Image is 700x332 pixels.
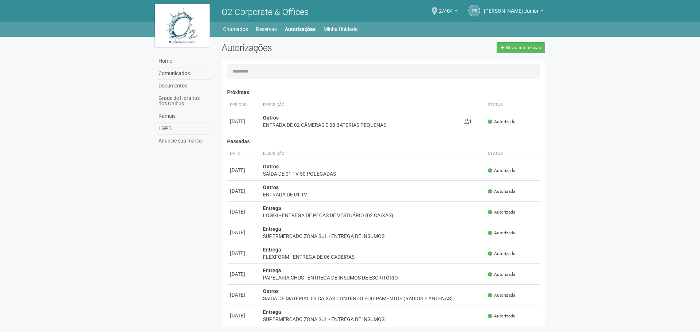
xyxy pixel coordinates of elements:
[468,5,480,16] a: RB
[263,121,459,129] div: ENTRADA DE 02 CÂMERAS E 08 BATERIAS PEQUENAS
[260,148,485,160] th: Descrição
[497,42,545,53] a: Nova autorização
[439,1,453,14] span: 2/404
[263,184,279,190] strong: Outros
[488,119,515,125] span: Autorizada
[484,1,539,14] span: Raul Barrozo da Motta Junior
[488,292,515,298] span: Autorizada
[230,167,257,174] div: [DATE]
[263,295,482,302] div: SAÍDA DE MATERIAL 03 CAIXAS CONTENDO EQUIPAMENTOS (RÁDIOS E ANTENAS)
[230,312,257,319] div: [DATE]
[222,42,378,53] h2: Autorizações
[157,135,211,147] a: Anuncie sua marca
[263,274,482,281] div: PAPELARIA CHUS - ENTREGA DE INSUMOS DE ESCRITÓRIO
[157,92,211,110] a: Grade de Horários dos Ônibus
[263,253,482,261] div: FLEXFORM - ENTREGA DE 06 CADEIRAS
[263,205,281,211] strong: Entrega
[157,67,211,80] a: Comunicados
[256,24,277,34] a: Reservas
[222,7,309,17] span: O2 Corporate & Offices
[230,229,257,236] div: [DATE]
[439,9,458,15] a: 2/404
[285,24,315,34] a: Autorizações
[464,118,472,124] span: 1
[488,209,515,215] span: Autorizada
[260,99,462,111] th: Descrição
[157,110,211,122] a: Ramais
[227,90,540,95] h4: Próximas
[488,168,515,174] span: Autorizada
[263,226,281,232] strong: Entrega
[230,208,257,215] div: [DATE]
[227,148,260,160] th: Data
[157,55,211,67] a: Home
[155,4,210,47] img: logo.jpg
[488,272,515,278] span: Autorizada
[157,80,211,92] a: Documentos
[484,9,543,15] a: [PERSON_NAME] Junior
[263,267,281,273] strong: Entrega
[263,316,482,323] div: SUPERMERCADO ZONA SUL - ENTREGA DE INSUMOS
[230,250,257,257] div: [DATE]
[263,309,281,315] strong: Entrega
[157,122,211,135] a: LGPD
[263,191,482,198] div: ENTRADA DE 01 TV
[485,148,540,160] th: Status
[263,288,279,294] strong: Outros
[230,270,257,278] div: [DATE]
[263,212,482,219] div: LOGGI - ENTREGA DE PEÇAS DE VESTUÁRIO (02 CAIXAS)
[324,24,357,34] a: Minha Unidade
[488,188,515,195] span: Autorizada
[263,115,279,121] strong: Outros
[227,99,260,111] th: Período
[223,24,248,34] a: Chamados
[263,170,482,177] div: SAÍDA DE 01 TV 50 POLEGADAS
[230,118,257,125] div: [DATE]
[263,247,281,253] strong: Entrega
[227,139,540,144] h4: Passadas
[485,99,540,111] th: Status
[488,313,515,319] span: Autorizada
[263,164,279,169] strong: Outros
[488,251,515,257] span: Autorizada
[230,187,257,195] div: [DATE]
[263,233,482,240] div: SUPERMERCADO ZONA SUL - ENTREGA DE INSUMOS
[488,230,515,236] span: Autorizada
[506,45,541,50] span: Nova autorização
[230,291,257,298] div: [DATE]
